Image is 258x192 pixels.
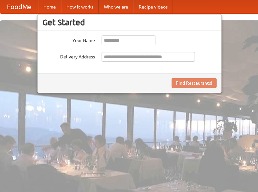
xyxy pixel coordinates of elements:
[133,0,173,13] a: Recipe videos
[38,0,61,13] a: Home
[42,17,217,27] h3: Get Started
[0,0,38,13] a: FoodMe
[42,35,95,44] label: Your Name
[61,0,99,13] a: How it works
[172,78,217,88] button: Find Restaurants!
[42,52,95,60] label: Delivery Address
[99,0,133,13] a: Who we are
